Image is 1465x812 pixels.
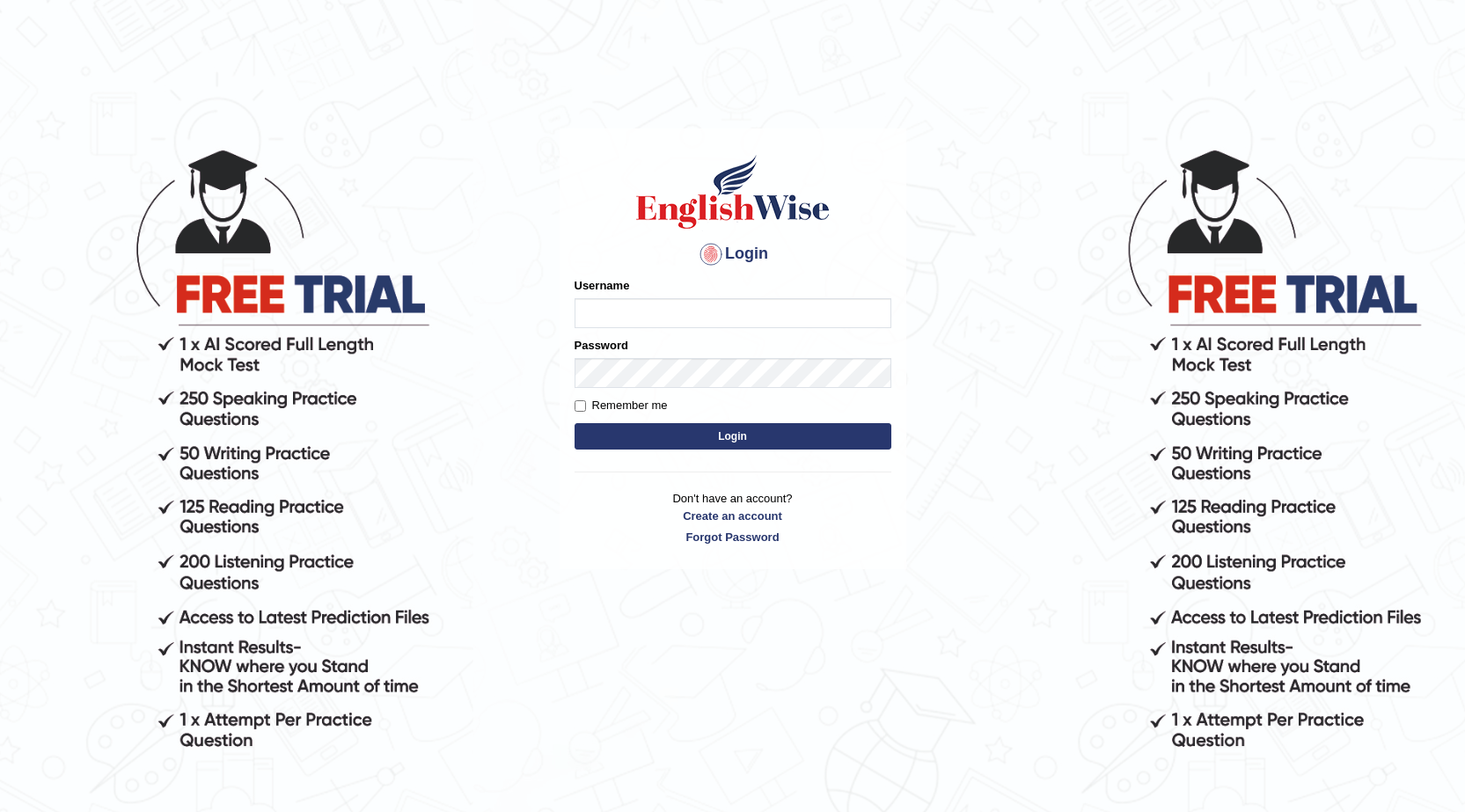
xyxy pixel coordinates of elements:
[575,397,668,414] label: Remember me
[575,508,891,524] a: Create an account
[575,400,586,412] input: Remember me
[575,529,891,545] a: Forgot Password
[575,423,891,450] button: Login
[575,337,628,354] label: Password
[633,152,833,231] img: Logo of English Wise sign in for intelligent practice with AI
[575,490,891,545] p: Don't have an account?
[575,240,891,268] h4: Login
[575,277,630,294] label: Username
